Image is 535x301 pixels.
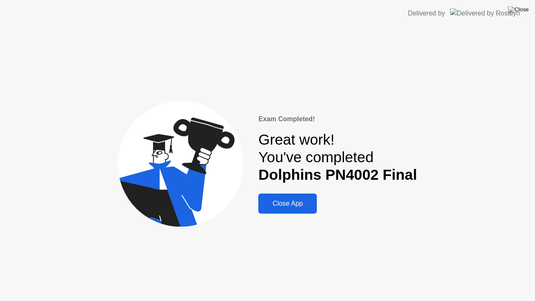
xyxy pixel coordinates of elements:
[258,131,417,184] div: Great work! You've completed
[408,8,445,18] div: Delivered by
[258,194,317,214] button: Close App
[450,8,520,18] img: Delivered by Rosalyn
[258,114,417,124] div: Exam Completed!
[508,6,529,13] img: Close
[258,166,417,183] b: Dolphins PN4002 Final
[261,200,314,207] div: Close App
